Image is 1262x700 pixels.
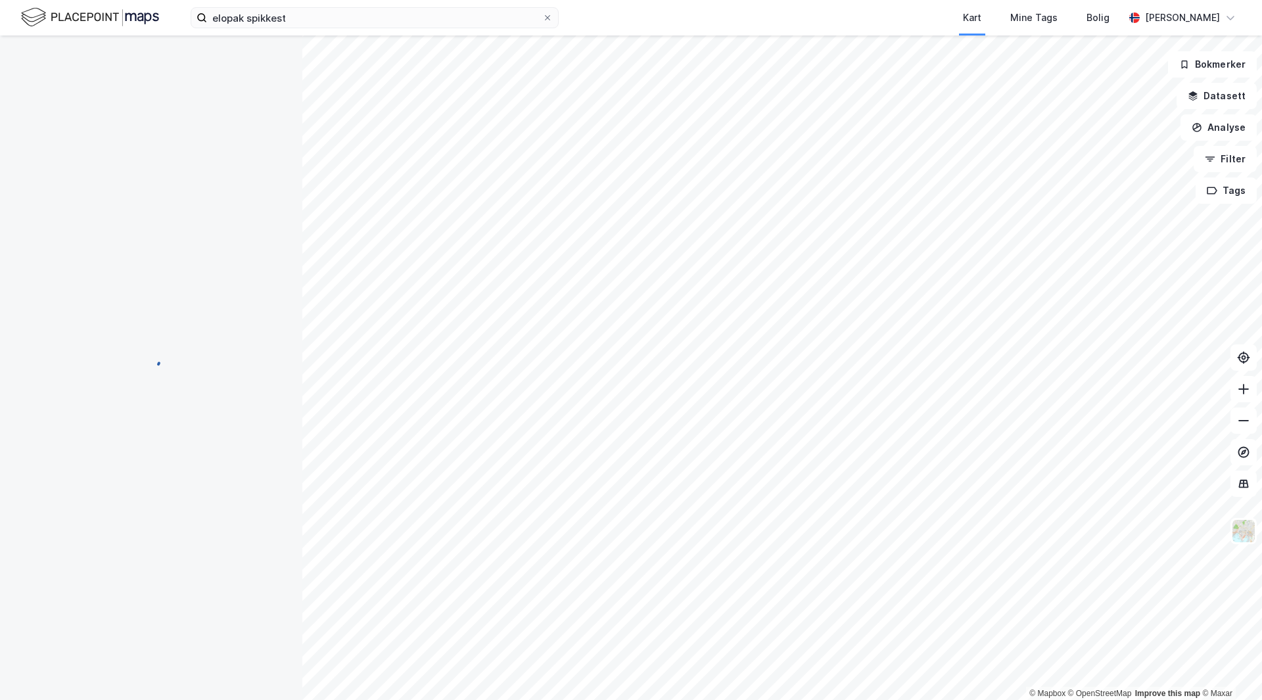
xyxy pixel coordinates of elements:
div: Kontrollprogram for chat [1196,637,1262,700]
input: Søk på adresse, matrikkel, gårdeiere, leietakere eller personer [207,8,542,28]
div: [PERSON_NAME] [1145,10,1220,26]
img: spinner.a6d8c91a73a9ac5275cf975e30b51cfb.svg [141,350,162,371]
div: Kart [963,10,981,26]
a: OpenStreetMap [1068,689,1132,698]
a: Improve this map [1135,689,1200,698]
a: Mapbox [1029,689,1065,698]
div: Bolig [1087,10,1110,26]
div: Mine Tags [1010,10,1058,26]
button: Analyse [1180,114,1257,141]
button: Filter [1194,146,1257,172]
button: Bokmerker [1168,51,1257,78]
button: Tags [1196,177,1257,204]
button: Datasett [1177,83,1257,109]
iframe: Chat Widget [1196,637,1262,700]
img: logo.f888ab2527a4732fd821a326f86c7f29.svg [21,6,159,29]
img: Z [1231,519,1256,544]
